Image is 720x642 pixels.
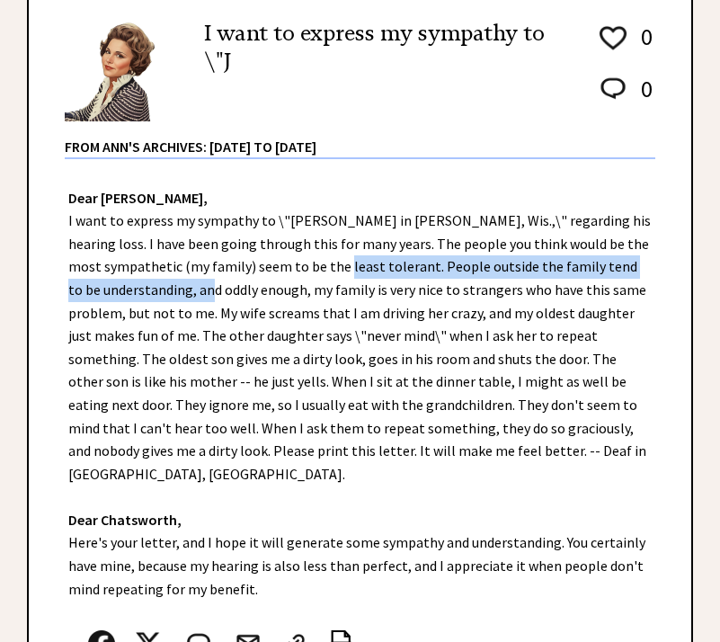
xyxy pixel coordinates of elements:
[68,189,208,207] strong: Dear [PERSON_NAME],
[204,20,570,76] h2: I want to express my sympathy to \"J
[632,22,653,72] td: 0
[632,74,653,121] td: 0
[597,22,629,54] img: heart_outline%201.png
[65,123,655,157] div: From Ann's Archives: [DATE] to [DATE]
[68,511,182,529] strong: Dear Chatsworth,
[597,75,629,103] img: message_round%202.png
[65,20,177,121] img: Ann6%20v2%20small.png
